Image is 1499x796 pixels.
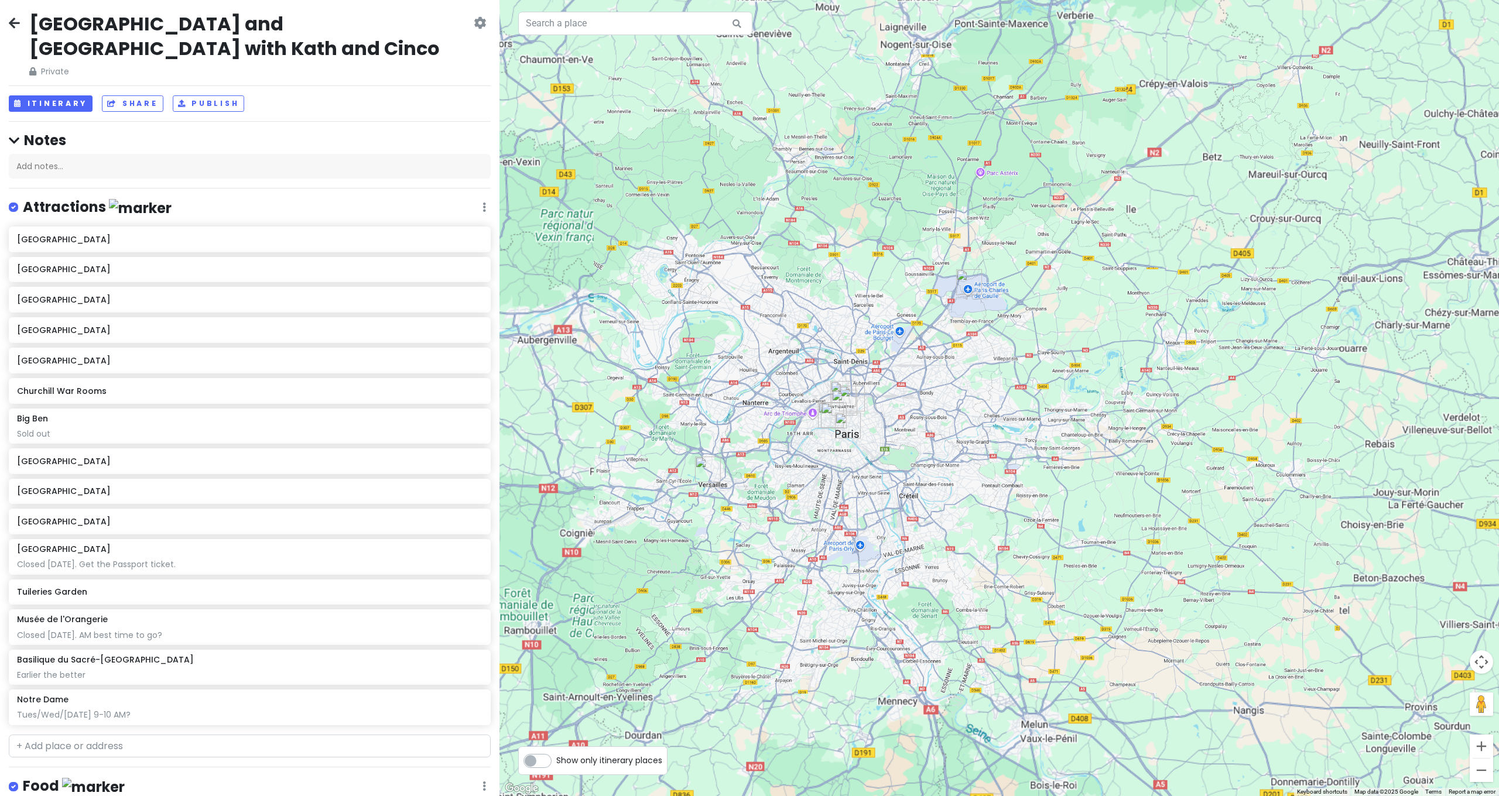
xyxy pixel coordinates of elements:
button: Itinerary [9,95,93,112]
button: Drag Pegman onto the map to open Street View [1470,692,1493,716]
div: Tuileries Garden [821,403,847,428]
h6: Basilique du Sacré-[GEOGRAPHIC_DATA] [17,654,194,665]
h6: [GEOGRAPHIC_DATA] [17,544,111,554]
div: Tues/Wed/[DATE] 9-10 AM? [17,709,482,720]
div: Closed [DATE]. Get the Passport ticket. [17,559,482,569]
button: Map camera controls [1470,650,1493,674]
div: Sold out [17,428,482,439]
h6: Notre Dame [17,694,69,705]
img: marker [62,778,125,796]
h6: [GEOGRAPHIC_DATA] [17,294,482,305]
h4: Notes [9,131,491,149]
div: Palace of Versailles [695,457,721,482]
div: Basilique du Sacré-Cœur de Montmartre [830,381,856,407]
h6: Big Ben [17,413,48,424]
img: Google [502,781,541,796]
button: Keyboard shortcuts [1297,788,1347,796]
div: Hôtel Maison Mère [831,390,857,416]
div: Paris Charles de Gaulle Airport [956,269,982,295]
div: Notre Dame [835,413,861,438]
button: Publish [173,95,245,112]
input: + Add place or address [9,735,491,758]
div: Gare du Nord [839,386,865,411]
div: Musée de l'Orangerie [818,402,844,428]
span: Map data ©2025 Google [1354,788,1418,795]
button: Share [102,95,163,112]
h6: [GEOGRAPHIC_DATA] [17,264,482,275]
input: Search a place [518,12,752,35]
h6: Tuileries Garden [17,586,482,597]
a: Report a map error [1449,788,1495,795]
a: Open this area in Google Maps (opens a new window) [502,781,541,796]
div: Add notes... [9,154,491,179]
h6: [GEOGRAPHIC_DATA] [17,355,482,366]
button: Zoom in [1470,735,1493,758]
h4: Food [23,777,125,796]
h6: Churchill War Rooms [17,386,482,396]
button: Zoom out [1470,759,1493,782]
h6: [GEOGRAPHIC_DATA] [17,516,482,527]
a: Terms (opens in new tab) [1425,788,1442,795]
img: marker [109,199,172,217]
h4: Attractions [23,198,172,217]
h6: [GEOGRAPHIC_DATA] [17,486,482,496]
h6: Musée de l'Orangerie [17,614,108,625]
div: Earlier the better [17,670,482,680]
h6: [GEOGRAPHIC_DATA] [17,325,482,335]
h6: [GEOGRAPHIC_DATA] [17,234,482,245]
h6: [GEOGRAPHIC_DATA] [17,456,482,466]
div: Closed [DATE]. AM best time to go? [17,630,482,640]
span: Show only itinerary places [556,754,662,767]
h2: [GEOGRAPHIC_DATA] and [GEOGRAPHIC_DATA] with Kath and Cinco [29,12,471,60]
span: Private [29,65,471,78]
